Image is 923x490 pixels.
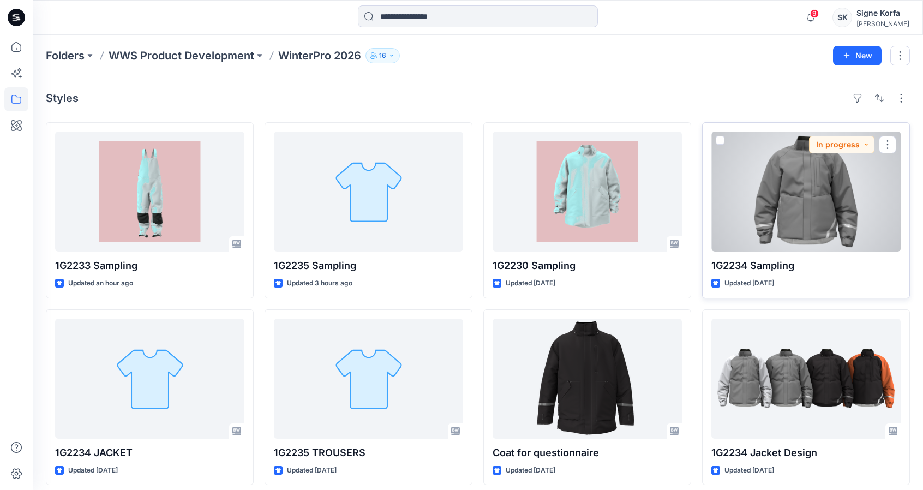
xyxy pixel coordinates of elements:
p: WinterPro 2026 [278,48,361,63]
a: WWS Product Development [109,48,254,63]
p: Updated [DATE] [724,278,774,289]
p: Updated [DATE] [287,465,337,476]
a: 1G2235 TROUSERS [274,319,463,439]
p: 1G2234 JACKET [55,445,244,461]
div: Signe Korfa [856,7,909,20]
span: 9 [810,9,819,18]
a: 1G2233 Sampling [55,132,244,252]
h4: Styles [46,92,79,105]
div: [PERSON_NAME] [856,20,909,28]
a: 1G2234 Jacket Design [711,319,901,439]
a: Folders [46,48,85,63]
button: 16 [365,48,400,63]
p: 1G2235 Sampling [274,258,463,273]
p: Updated an hour ago [68,278,133,289]
p: 1G2230 Sampling [493,258,682,273]
p: 1G2234 Jacket Design [711,445,901,461]
p: 16 [379,50,386,62]
a: Coat for questionnaire [493,319,682,439]
p: Coat for questionnaire [493,445,682,461]
a: 1G2234 Sampling [711,132,901,252]
a: 1G2230 Sampling [493,132,682,252]
p: Updated [DATE] [68,465,118,476]
p: Updated [DATE] [506,278,555,289]
p: 1G2235 TROUSERS [274,445,463,461]
p: 1G2233 Sampling [55,258,244,273]
p: Updated [DATE] [724,465,774,476]
p: Updated 3 hours ago [287,278,352,289]
button: New [833,46,882,65]
a: 1G2234 JACKET [55,319,244,439]
p: Updated [DATE] [506,465,555,476]
div: SK [832,8,852,27]
p: 1G2234 Sampling [711,258,901,273]
a: 1G2235 Sampling [274,132,463,252]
